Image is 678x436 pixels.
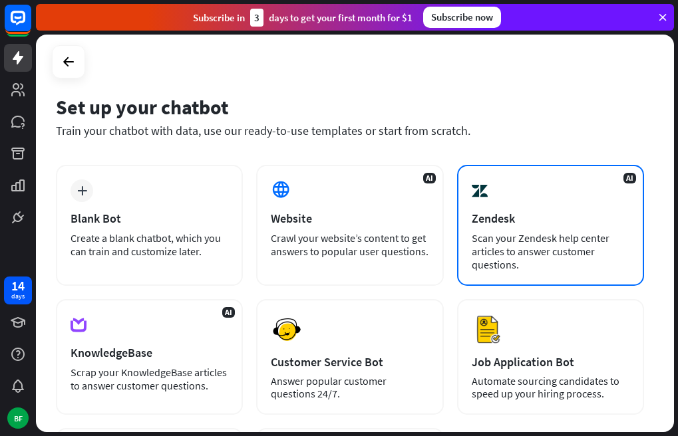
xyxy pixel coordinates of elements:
[271,211,428,226] div: Website
[71,231,228,258] div: Create a blank chatbot, which you can train and customize later.
[4,276,32,304] a: 14 days
[271,375,428,400] div: Answer popular customer questions 24/7.
[250,9,263,27] div: 3
[472,211,629,226] div: Zendesk
[71,366,228,392] div: Scrap your KnowledgeBase articles to answer customer questions.
[222,307,235,318] span: AI
[472,375,629,400] div: Automate sourcing candidates to speed up your hiring process.
[423,173,436,183] span: AI
[271,231,428,258] div: Crawl your website’s content to get answers to popular user questions.
[56,94,644,120] div: Set up your chatbot
[7,407,29,429] div: BF
[71,345,228,360] div: KnowledgeBase
[71,211,228,226] div: Blank Bot
[11,5,51,45] button: Open LiveChat chat widget
[11,292,25,301] div: days
[56,123,644,138] div: Train your chatbot with data, use our ready-to-use templates or start from scratch.
[271,354,428,370] div: Customer Service Bot
[623,173,636,183] span: AI
[472,231,629,271] div: Scan your Zendesk help center articles to answer customer questions.
[193,9,413,27] div: Subscribe in days to get your first month for $1
[472,354,629,370] div: Job Application Bot
[423,7,501,28] div: Subscribe now
[77,186,87,195] i: plus
[11,280,25,292] div: 14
